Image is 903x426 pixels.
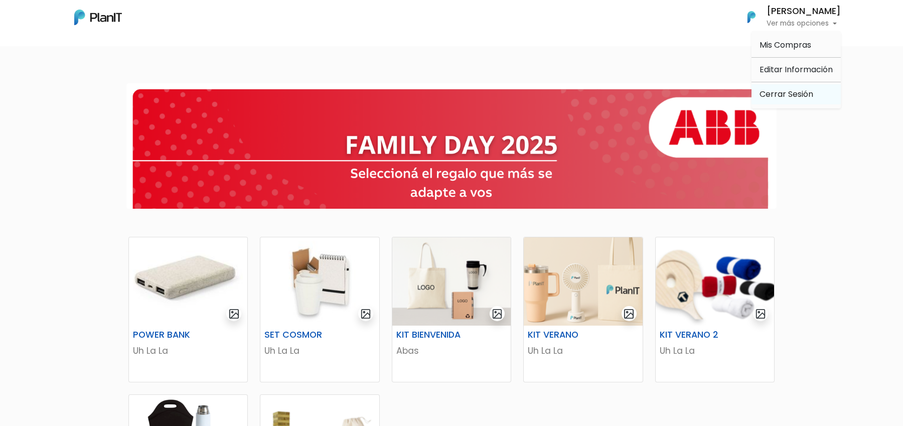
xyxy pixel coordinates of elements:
[228,308,240,320] img: gallery-light
[524,237,642,326] img: thumb_ChatGPT_Image_4_sept_2025__22_10_23.png
[260,237,379,326] img: thumb_2000___2000-Photoroom_-_2025-06-27T163443.709.jpg
[260,237,379,382] a: gallery-light SET COSMOR Uh La La
[392,237,511,382] a: gallery-light KIT BIENVENIDA Abas
[751,60,841,80] a: Editar Información
[740,6,763,28] img: PlanIt Logo
[522,330,604,340] h6: KIT VERANO
[523,237,643,382] a: gallery-light KIT VERANO Uh La La
[127,330,209,340] h6: POWER BANK
[258,330,340,340] h6: SET COSMOR
[492,308,503,320] img: gallery-light
[129,237,247,326] img: thumb_WhatsApp_Image_2025-06-21_at_11.38.19.jpeg
[767,20,841,27] p: Ver más opciones
[133,344,243,357] p: Uh La La
[751,35,841,55] a: Mis Compras
[751,84,841,104] a: Cerrar Sesión
[760,39,811,51] span: Mis Compras
[656,237,774,326] img: thumb_Captura_de_pantalla_2025-09-04_164953.png
[396,344,507,357] p: Abas
[660,344,770,357] p: Uh La La
[623,308,635,320] img: gallery-light
[392,237,511,326] img: thumb_ChatGPT_Image_30_jun_2025__12_13_10.png
[734,4,841,30] button: PlanIt Logo [PERSON_NAME] Ver más opciones
[654,330,735,340] h6: KIT VERANO 2
[390,330,472,340] h6: KIT BIENVENIDA
[52,10,144,29] div: ¿Necesitás ayuda?
[128,237,248,382] a: gallery-light POWER BANK Uh La La
[655,237,775,382] a: gallery-light KIT VERANO 2 Uh La La
[264,344,375,357] p: Uh La La
[767,7,841,16] h6: [PERSON_NAME]
[360,308,372,320] img: gallery-light
[755,308,767,320] img: gallery-light
[528,344,638,357] p: Uh La La
[74,10,122,25] img: PlanIt Logo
